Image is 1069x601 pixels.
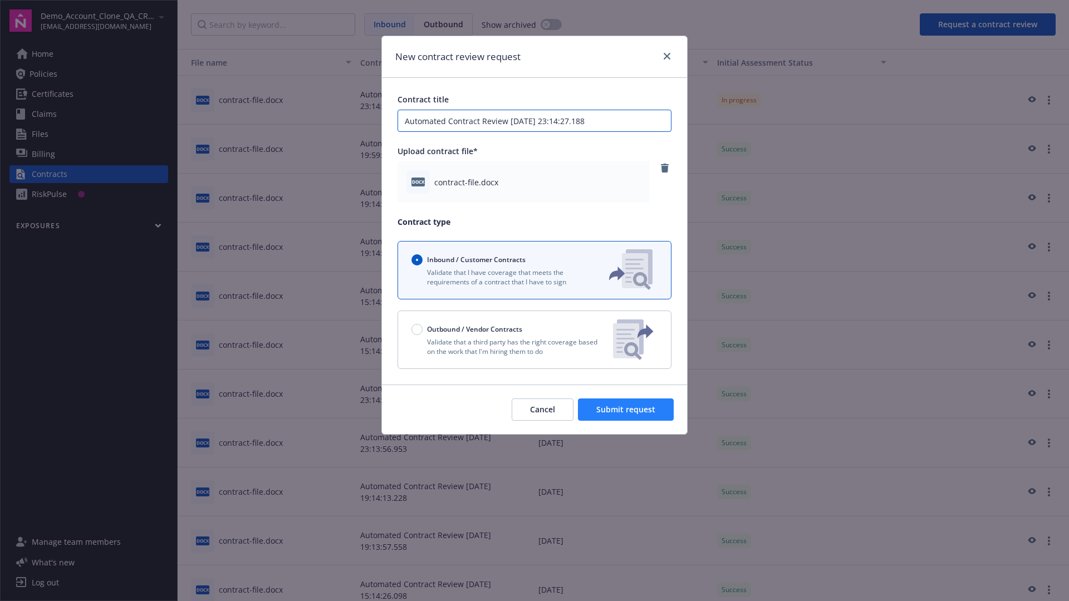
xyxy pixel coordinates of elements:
[398,146,478,156] span: Upload contract file*
[398,110,671,132] input: Enter a title for this contract
[398,311,671,369] button: Outbound / Vendor ContractsValidate that a third party has the right coverage based on the work t...
[411,337,604,356] p: Validate that a third party has the right coverage based on the work that I'm hiring them to do
[596,404,655,415] span: Submit request
[411,324,423,335] input: Outbound / Vendor Contracts
[398,216,671,228] p: Contract type
[427,324,522,334] span: Outbound / Vendor Contracts
[411,254,423,265] input: Inbound / Customer Contracts
[395,50,521,64] h1: New contract review request
[578,398,674,421] button: Submit request
[434,176,498,188] span: contract-file.docx
[530,404,555,415] span: Cancel
[660,50,674,63] a: close
[411,268,591,287] p: Validate that I have coverage that meets the requirements of a contract that I have to sign
[398,94,449,105] span: Contract title
[512,398,573,421] button: Cancel
[398,241,671,299] button: Inbound / Customer ContractsValidate that I have coverage that meets the requirements of a contra...
[411,178,425,186] span: docx
[427,255,526,264] span: Inbound / Customer Contracts
[658,161,671,175] a: remove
